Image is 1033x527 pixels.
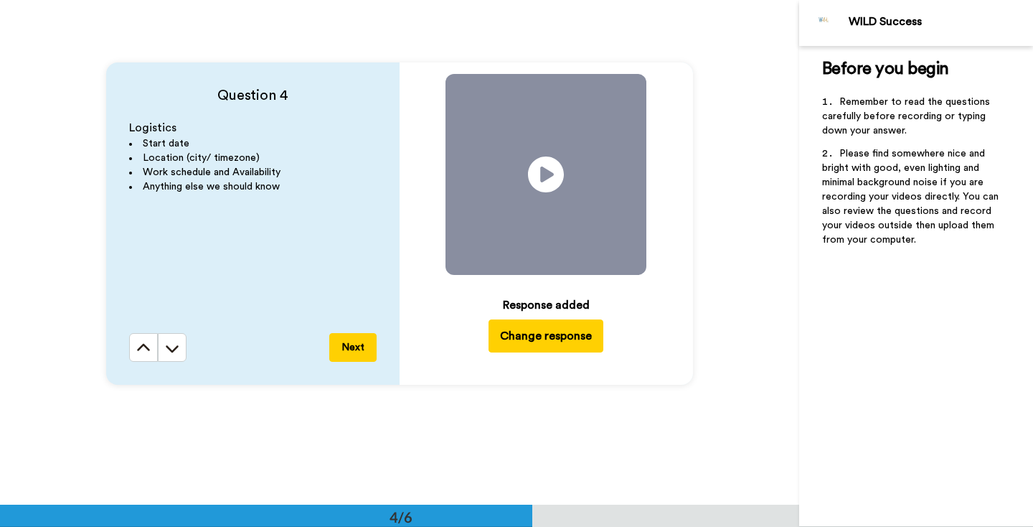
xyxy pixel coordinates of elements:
[367,507,435,527] div: 4/6
[143,182,280,192] span: Anything else we should know
[822,149,1001,245] span: Please find somewhere nice and bright with good, even lighting and minimal background noise if yo...
[129,85,377,106] h4: Question 4
[849,15,1032,29] div: WILD Success
[807,6,841,40] img: Profile Image
[489,320,603,353] button: Change response
[143,139,189,149] span: Start date
[822,60,949,78] span: Before you begin
[822,97,993,136] span: Remember to read the questions carefully before recording or typing down your answer.
[329,333,377,362] button: Next
[129,122,176,134] span: Logistics
[143,167,280,177] span: Work schedule and Availability
[503,297,590,314] div: Response added
[143,153,260,163] span: Location (city/ timezone)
